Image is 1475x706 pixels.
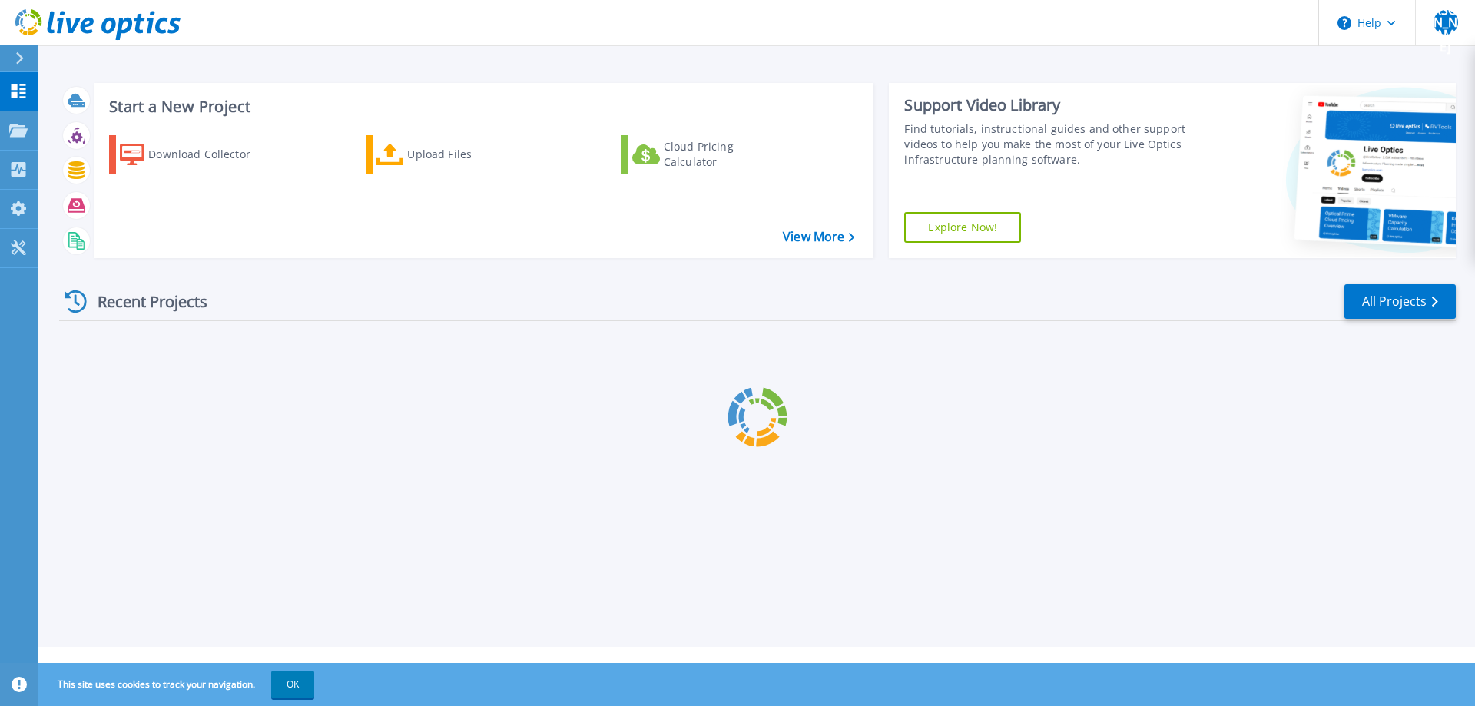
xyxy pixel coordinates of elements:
div: Find tutorials, instructional guides and other support videos to help you make the most of your L... [904,121,1193,167]
div: Download Collector [148,139,271,170]
span: This site uses cookies to track your navigation. [42,671,314,698]
a: All Projects [1344,284,1456,319]
button: OK [271,671,314,698]
a: Download Collector [109,135,280,174]
div: Recent Projects [59,283,228,320]
h3: Start a New Project [109,98,854,115]
a: View More [783,230,854,244]
a: Explore Now! [904,212,1021,243]
a: Cloud Pricing Calculator [621,135,793,174]
div: Support Video Library [904,95,1193,115]
div: Upload Files [407,139,530,170]
a: Upload Files [366,135,537,174]
div: Cloud Pricing Calculator [664,139,787,170]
